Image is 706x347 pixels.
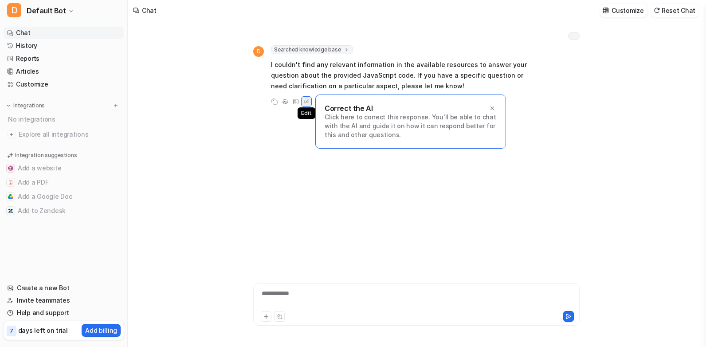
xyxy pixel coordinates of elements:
button: Integrations [4,101,47,110]
img: reset [654,7,660,14]
button: Customize [600,4,647,17]
a: History [4,39,124,52]
a: Create a new Bot [4,282,124,294]
p: Integrations [13,102,45,109]
a: Explore all integrations [4,128,124,141]
img: Add a PDF [8,180,13,185]
img: menu_add.svg [113,103,119,109]
button: Reset Chat [651,4,699,17]
p: Click here to correct this response. You'll be able to chat with the AI and guide it on how it ca... [325,113,497,139]
span: D [7,3,21,17]
a: Articles [4,65,124,78]
button: Add billing [82,324,121,337]
img: customize [603,7,609,14]
p: Integration suggestions [15,151,77,159]
button: Add a PDFAdd a PDF [4,175,124,189]
button: Add a Google DocAdd a Google Doc [4,189,124,204]
button: Add a websiteAdd a website [4,161,124,175]
a: Reports [4,52,124,65]
img: explore all integrations [7,130,16,139]
div: Chat [142,6,157,15]
img: Add to Zendesk [8,208,13,213]
p: I couldn't find any relevant information in the available resources to answer your question about... [271,59,530,91]
div: No integrations [5,112,124,126]
span: Explore all integrations [19,127,120,142]
img: expand menu [5,103,12,109]
span: Default Bot [27,4,66,17]
p: Correct the AI [325,104,373,113]
p: Add billing [85,326,117,335]
a: Chat [4,27,124,39]
a: Help and support [4,307,124,319]
img: Add a Google Doc [8,194,13,199]
button: Add to ZendeskAdd to Zendesk [4,204,124,218]
p: days left on trial [18,326,68,335]
p: 7 [10,327,13,335]
a: Invite teammates [4,294,124,307]
span: Edit [298,107,315,119]
p: Customize [612,6,643,15]
a: Customize [4,78,124,91]
span: Searched knowledge base [271,45,353,54]
span: D [253,46,264,57]
img: Add a website [8,166,13,171]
